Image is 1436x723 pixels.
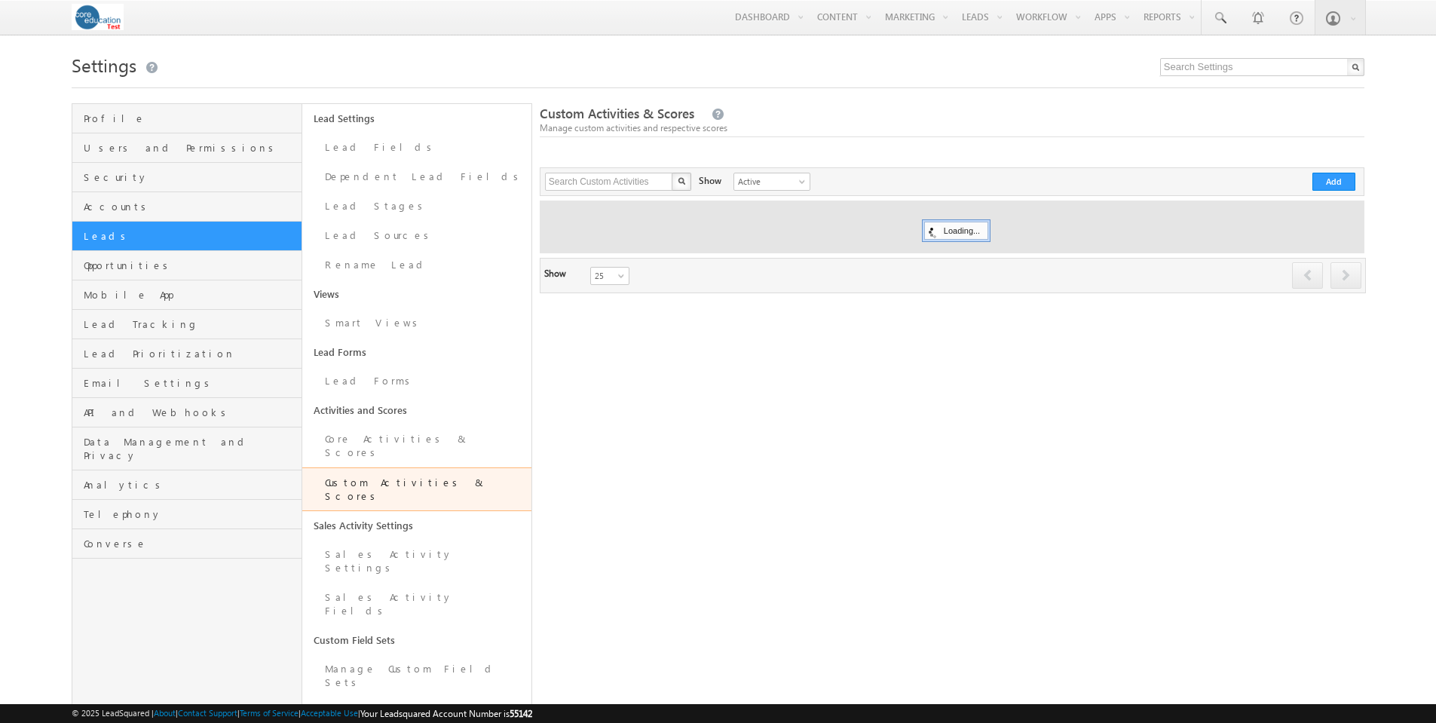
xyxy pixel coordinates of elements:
[540,121,1364,135] div: Manage custom activities and respective scores
[84,170,297,184] span: Security
[924,222,988,240] div: Loading...
[733,173,810,191] a: Active
[590,267,629,285] a: 25
[302,583,531,626] a: Sales Activity Fields
[84,200,297,213] span: Accounts
[302,396,531,424] a: Activities and Scores
[510,708,532,719] span: 55142
[72,500,301,529] a: Telephony
[540,105,694,122] span: Custom Activities & Scores
[1160,58,1364,76] input: Search Settings
[154,708,176,718] a: About
[84,112,297,125] span: Profile
[72,133,301,163] a: Users and Permissions
[72,427,301,470] a: Data Management and Privacy
[84,507,297,521] span: Telephony
[302,366,531,396] a: Lead Forms
[1312,173,1355,191] button: Add
[302,626,531,654] a: Custom Field Sets
[84,435,297,462] span: Data Management and Privacy
[72,470,301,500] a: Analytics
[178,708,237,718] a: Contact Support
[84,406,297,419] span: API and Webhooks
[302,104,531,133] a: Lead Settings
[72,53,136,77] span: Settings
[302,654,531,697] a: Manage Custom Field Sets
[84,478,297,492] span: Analytics
[84,288,297,302] span: Mobile App
[72,398,301,427] a: API and Webhooks
[302,280,531,308] a: Views
[302,133,531,162] a: Lead Fields
[72,706,532,721] span: © 2025 LeadSquared | | | | |
[302,540,531,583] a: Sales Activity Settings
[72,369,301,398] a: Email Settings
[72,222,301,251] a: Leads
[84,537,297,550] span: Converse
[302,191,531,221] a: Lead Stages
[84,259,297,272] span: Opportunities
[72,163,301,192] a: Security
[72,192,301,222] a: Accounts
[84,141,297,155] span: Users and Permissions
[302,424,531,467] a: Core Activities & Scores
[84,317,297,331] span: Lead Tracking
[72,4,124,30] img: Custom Logo
[734,175,806,188] span: Active
[360,708,532,719] span: Your Leadsquared Account Number is
[72,280,301,310] a: Mobile App
[72,339,301,369] a: Lead Prioritization
[72,251,301,280] a: Opportunities
[302,338,531,366] a: Lead Forms
[240,708,299,718] a: Terms of Service
[699,173,721,188] div: Show
[84,229,297,243] span: Leads
[72,310,301,339] a: Lead Tracking
[301,708,358,718] a: Acceptable Use
[302,467,531,511] a: Custom Activities & Scores
[84,347,297,360] span: Lead Prioritization
[72,104,301,133] a: Profile
[302,221,531,250] a: Lead Sources
[678,177,685,185] img: Search
[84,376,297,390] span: Email Settings
[302,250,531,280] a: Rename Lead
[591,269,631,283] span: 25
[544,267,579,280] div: Show
[302,162,531,191] a: Dependent Lead Fields
[72,529,301,559] a: Converse
[302,511,531,540] a: Sales Activity Settings
[302,308,531,338] a: Smart Views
